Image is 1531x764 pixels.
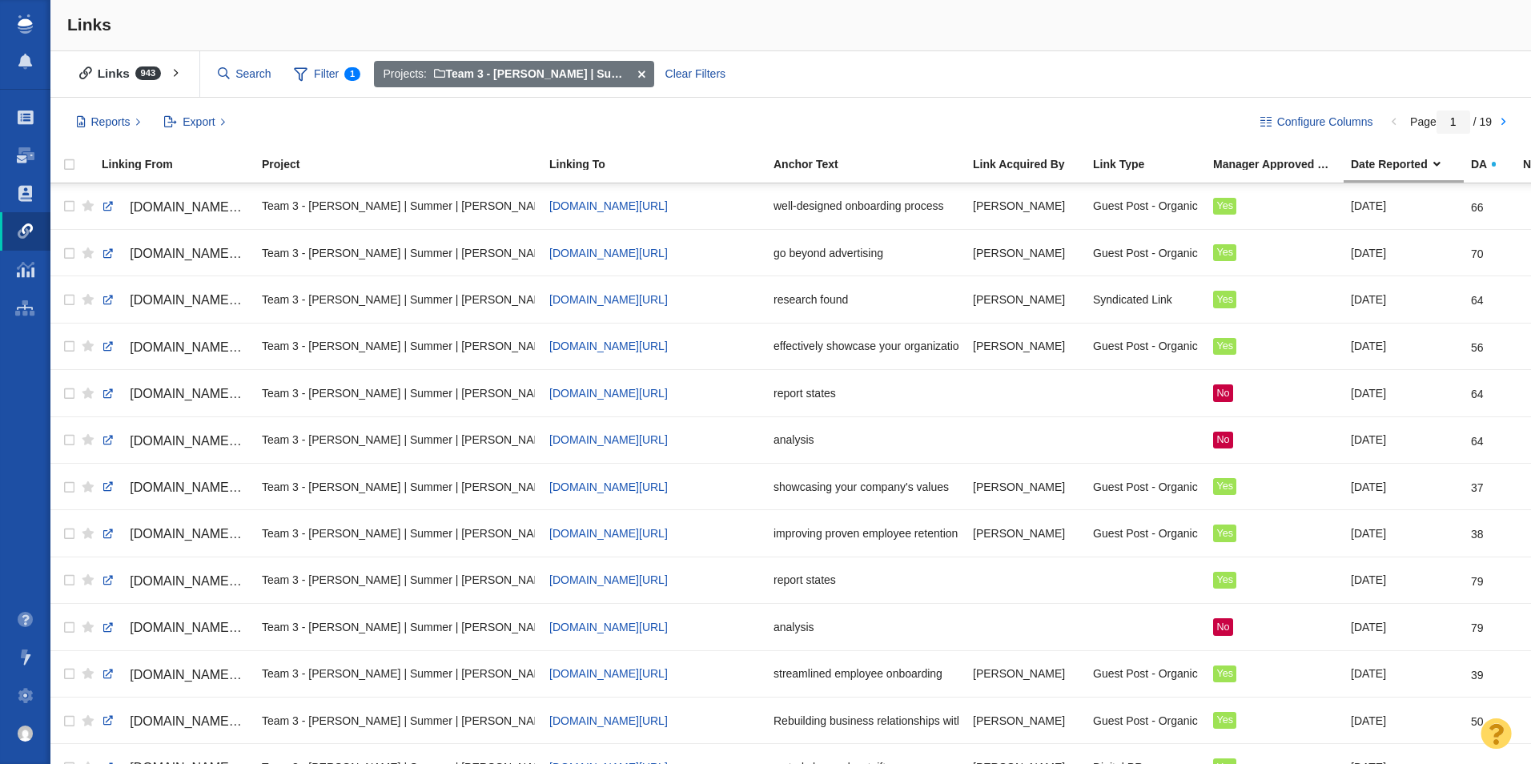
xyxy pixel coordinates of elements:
[549,433,668,446] a: [DOMAIN_NAME][URL]
[973,339,1065,353] span: [PERSON_NAME]
[1086,183,1206,230] td: Guest Post - Organic
[774,376,958,410] div: report states
[130,387,408,400] span: [DOMAIN_NAME][URL][US_STATE][US_STATE]
[1206,697,1344,743] td: Yes
[262,469,535,504] div: Team 3 - [PERSON_NAME] | Summer | [PERSON_NAME]\Ready Set Gift\Ready Set Gift - Content Links
[1216,294,1233,305] span: Yes
[262,189,535,223] div: Team 3 - [PERSON_NAME] | Summer | [PERSON_NAME]\Ready Set Gift\Ready Set Gift - Content Links
[130,574,408,588] span: [DOMAIN_NAME][URL][US_STATE][US_STATE]
[91,114,131,131] span: Reports
[1093,292,1172,307] span: Syndicated Link
[1216,621,1229,633] span: No
[1086,276,1206,323] td: Syndicated Link
[549,199,668,212] a: [DOMAIN_NAME][URL]
[1351,329,1457,364] div: [DATE]
[549,527,668,540] a: [DOMAIN_NAME][URL]
[966,276,1086,323] td: Samantha Staufenberg
[774,329,958,364] div: effectively showcase your organization's values
[1093,159,1212,172] a: Link Type
[1471,563,1484,589] div: 79
[549,159,772,172] a: Linking To
[102,474,247,501] a: [DOMAIN_NAME][URL]
[774,657,958,691] div: streamlined employee onboarding
[1351,563,1457,597] div: [DATE]
[102,661,247,689] a: [DOMAIN_NAME][URL]
[1216,668,1233,679] span: Yes
[1093,339,1198,353] span: Guest Post - Organic
[67,15,111,34] span: Links
[1471,657,1484,682] div: 39
[774,235,958,270] div: go beyond advertising
[549,293,668,306] span: [DOMAIN_NAME][URL]
[1351,159,1469,172] a: Date Reported
[1471,516,1484,541] div: 38
[774,609,958,644] div: analysis
[1206,183,1344,230] td: Yes
[966,510,1086,557] td: Ashley Mendiola
[130,200,265,214] span: [DOMAIN_NAME][URL]
[1093,714,1198,728] span: Guest Post - Organic
[1206,557,1344,603] td: Yes
[1093,666,1198,681] span: Guest Post - Organic
[1471,159,1521,172] a: DA
[1216,340,1233,352] span: Yes
[1206,604,1344,650] td: No
[102,568,247,595] a: [DOMAIN_NAME][URL][US_STATE][US_STATE]
[262,657,535,691] div: Team 3 - [PERSON_NAME] | Summer | [PERSON_NAME]\Ready Set Gift\Ready Set Gift - Content Links
[966,183,1086,230] td: Summer Starr
[774,516,958,550] div: improving proven employee retention drivers
[973,666,1065,681] span: [PERSON_NAME]
[1351,235,1457,270] div: [DATE]
[1471,609,1484,635] div: 79
[183,114,215,131] span: Export
[549,159,772,170] div: Linking To
[1206,416,1344,463] td: No
[102,159,260,172] a: Linking From
[102,240,247,267] a: [DOMAIN_NAME][URL]
[1086,697,1206,743] td: Guest Post - Organic
[262,516,535,550] div: Team 3 - [PERSON_NAME] | Summer | [PERSON_NAME]\Ready Set Gift\Ready Set Gift - Content Links
[130,481,265,494] span: [DOMAIN_NAME][URL]
[211,60,279,88] input: Search
[1213,159,1349,172] a: Manager Approved Link?
[262,609,535,644] div: Team 3 - [PERSON_NAME] | Summer | [PERSON_NAME]\Ready Set Gift\Ready Set Gift - Digital PR - Rank...
[549,387,668,400] a: [DOMAIN_NAME][URL]
[549,573,668,586] span: [DOMAIN_NAME][URL]
[774,563,958,597] div: report states
[1093,199,1198,213] span: Guest Post - Organic
[549,247,668,259] a: [DOMAIN_NAME][URL]
[130,293,408,307] span: [DOMAIN_NAME][URL][US_STATE][US_STATE]
[130,247,265,260] span: [DOMAIN_NAME][URL]
[973,246,1065,260] span: [PERSON_NAME]
[1471,282,1484,308] div: 64
[549,621,668,633] a: [DOMAIN_NAME][URL]
[549,340,668,352] a: [DOMAIN_NAME][URL]
[1216,481,1233,492] span: Yes
[262,282,535,316] div: Team 3 - [PERSON_NAME] | Summer | [PERSON_NAME]\Ready Set Gift\Ready Set Gift - Digital PR - Rank...
[1216,574,1233,585] span: Yes
[966,697,1086,743] td: Lindsay Schoepf
[774,159,971,170] div: Anchor Text
[102,380,247,408] a: [DOMAIN_NAME][URL][US_STATE][US_STATE]
[102,334,247,361] a: [DOMAIN_NAME][URL]
[1471,189,1484,215] div: 66
[102,287,247,314] a: [DOMAIN_NAME][URL][US_STATE][US_STATE]
[549,714,668,727] a: [DOMAIN_NAME][URL]
[1471,159,1487,170] span: DA
[1216,528,1233,539] span: Yes
[262,563,535,597] div: Team 3 - [PERSON_NAME] | Summer | [PERSON_NAME]\Ready Set Gift\Ready Set Gift - Digital PR - Rank...
[102,194,247,221] a: [DOMAIN_NAME][URL]
[1351,282,1457,316] div: [DATE]
[1216,714,1233,726] span: Yes
[130,714,265,728] span: [DOMAIN_NAME][URL]
[973,526,1065,541] span: [PERSON_NAME]
[102,521,247,548] a: [DOMAIN_NAME][URL]
[18,14,32,34] img: buzzstream_logo_iconsimple.png
[549,481,668,493] a: [DOMAIN_NAME][URL]
[973,714,1065,728] span: [PERSON_NAME]
[1206,463,1344,509] td: Yes
[130,621,408,634] span: [DOMAIN_NAME][URL][US_STATE][US_STATE]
